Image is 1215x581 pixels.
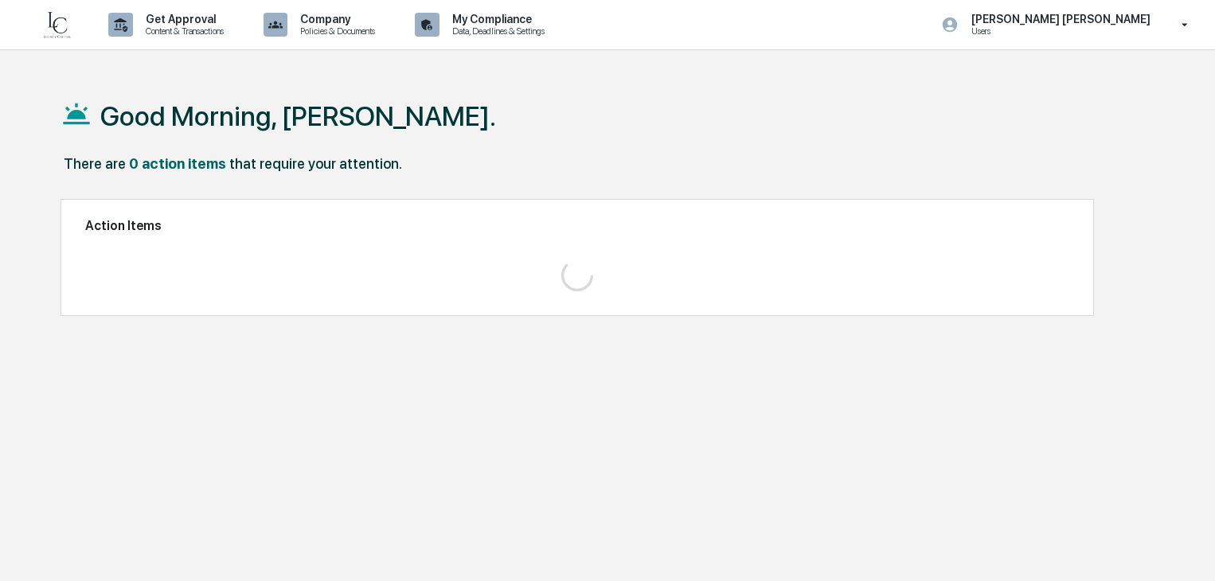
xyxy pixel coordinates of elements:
[100,100,496,132] h1: Good Morning, [PERSON_NAME].
[287,13,383,25] p: Company
[440,13,553,25] p: My Compliance
[133,13,232,25] p: Get Approval
[229,155,402,172] div: that require your attention.
[959,13,1158,25] p: [PERSON_NAME] [PERSON_NAME]
[440,25,553,37] p: Data, Deadlines & Settings
[287,25,383,37] p: Policies & Documents
[959,25,1115,37] p: Users
[64,155,126,172] div: There are
[85,218,1069,233] h2: Action Items
[38,9,76,41] img: logo
[129,155,226,172] div: 0 action items
[133,25,232,37] p: Content & Transactions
